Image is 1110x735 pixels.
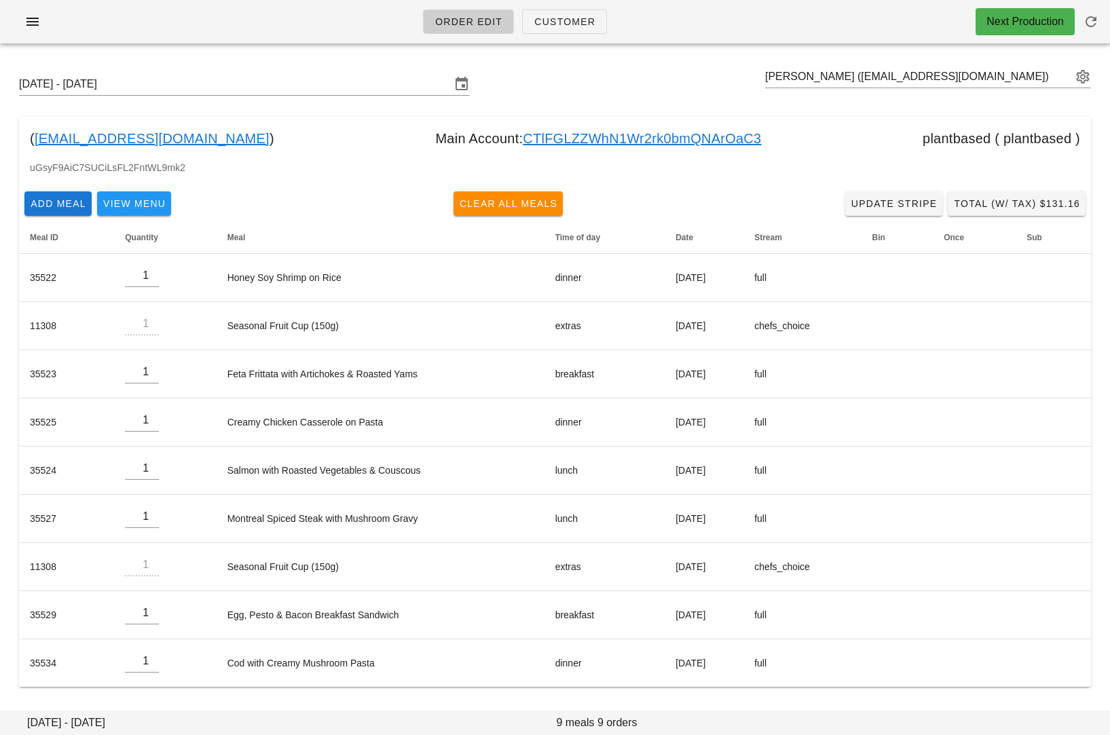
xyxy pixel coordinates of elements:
span: Sub [1026,233,1042,242]
th: Quantity: Not sorted. Activate to sort ascending. [114,221,216,254]
td: [DATE] [665,591,743,639]
td: full [743,350,861,398]
td: Creamy Chicken Casserole on Pasta [217,398,544,447]
td: chefs_choice [743,302,861,350]
span: Date [676,233,693,242]
span: Customer [534,16,595,27]
td: [DATE] [665,447,743,495]
td: lunch [544,447,665,495]
td: full [743,398,861,447]
th: Meal ID: Not sorted. Activate to sort ascending. [19,221,114,254]
td: Seasonal Fruit Cup (150g) [217,302,544,350]
td: 35524 [19,447,114,495]
span: Quantity [125,233,158,242]
td: 11308 [19,302,114,350]
span: Time of day [555,233,600,242]
button: Clear All Meals [454,191,563,216]
td: 35527 [19,495,114,543]
th: Once: Not sorted. Activate to sort ascending. [933,221,1016,254]
a: Customer [522,10,607,34]
td: full [743,447,861,495]
td: full [743,495,861,543]
span: Meal ID [30,233,58,242]
td: [DATE] [665,302,743,350]
div: Next Production [986,14,1064,30]
td: breakfast [544,591,665,639]
span: Add Meal [30,198,86,209]
span: Bin [872,233,885,242]
th: Sub: Not sorted. Activate to sort ascending. [1016,221,1091,254]
a: CTlFGLZZWhN1Wr2rk0bmQNArOaC3 [523,128,761,149]
td: extras [544,543,665,591]
span: Total (w/ Tax) $131.16 [953,198,1080,209]
td: Feta Frittata with Artichokes & Roasted Yams [217,350,544,398]
td: [DATE] [665,543,743,591]
td: [DATE] [665,254,743,302]
button: Add Meal [24,191,92,216]
span: Stream [754,233,782,242]
a: Update Stripe [845,191,943,216]
td: chefs_choice [743,543,861,591]
div: uGsyF9AiC7SUCiLsFL2FntWL9mk2 [19,160,1091,186]
td: [DATE] [665,639,743,687]
td: 35522 [19,254,114,302]
button: appended action [1075,69,1091,85]
th: Time of day: Not sorted. Activate to sort ascending. [544,221,665,254]
td: 35534 [19,639,114,687]
td: breakfast [544,350,665,398]
td: Seasonal Fruit Cup (150g) [217,543,544,591]
td: 35523 [19,350,114,398]
span: Once [944,233,964,242]
td: lunch [544,495,665,543]
td: [DATE] [665,398,743,447]
td: 11308 [19,543,114,591]
td: Cod with Creamy Mushroom Pasta [217,639,544,687]
td: full [743,639,861,687]
span: Clear All Meals [459,198,558,209]
a: Order Edit [423,10,514,34]
button: Total (w/ Tax) $131.16 [948,191,1086,216]
span: Order Edit [434,16,502,27]
td: Montreal Spiced Steak with Mushroom Gravy [217,495,544,543]
td: 35529 [19,591,114,639]
td: Salmon with Roasted Vegetables & Couscous [217,447,544,495]
input: Search by email or name [765,66,1072,88]
td: extras [544,302,665,350]
td: Egg, Pesto & Bacon Breakfast Sandwich [217,591,544,639]
td: full [743,591,861,639]
td: Honey Soy Shrimp on Rice [217,254,544,302]
td: dinner [544,398,665,447]
span: Update Stripe [851,198,938,209]
th: Date: Not sorted. Activate to sort ascending. [665,221,743,254]
span: View Menu [103,198,166,209]
th: Meal: Not sorted. Activate to sort ascending. [217,221,544,254]
span: Meal [227,233,246,242]
button: View Menu [97,191,171,216]
th: Bin: Not sorted. Activate to sort ascending. [862,221,933,254]
th: Stream: Not sorted. Activate to sort ascending. [743,221,861,254]
td: [DATE] [665,350,743,398]
td: 35525 [19,398,114,447]
td: dinner [544,254,665,302]
td: [DATE] [665,495,743,543]
a: [EMAIL_ADDRESS][DOMAIN_NAME] [35,128,270,149]
div: ( ) Main Account: plantbased ( plantbased ) [19,117,1091,160]
td: full [743,254,861,302]
td: dinner [544,639,665,687]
